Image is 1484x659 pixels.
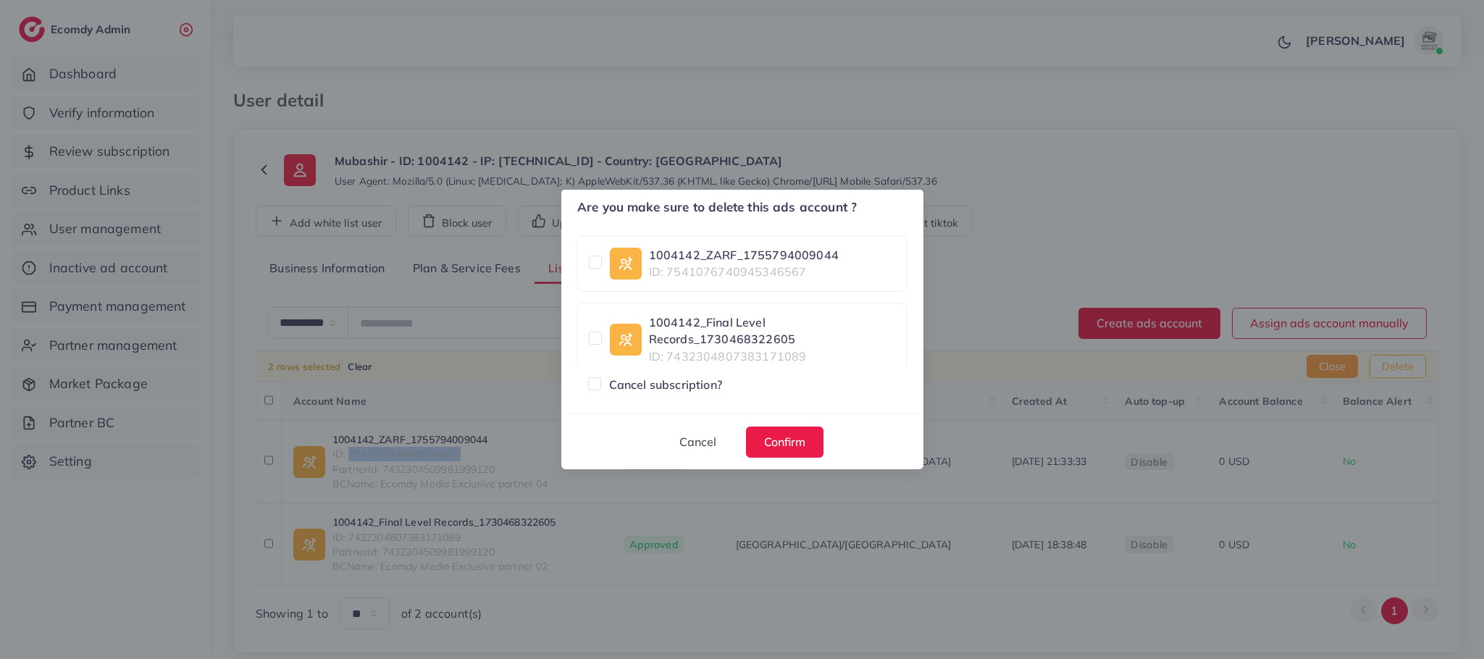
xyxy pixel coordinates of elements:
a: 1004142_Final Level Records_1730468322605 [649,314,895,348]
button: Cancel [661,427,734,458]
span: Confirm [764,435,805,449]
span: ID: 7432304807383171089 [649,348,895,365]
button: Confirm [746,427,823,458]
span: ID: 7541076740945346567 [649,264,839,280]
h5: Are you make sure to delete this ads account ? [577,198,857,217]
span: Cancel subscription? [609,377,722,393]
a: 1004142_ZARF_1755794009044 [649,247,839,264]
img: ic-ad-info.7fc67b75.svg [610,248,642,280]
img: ic-ad-info.7fc67b75.svg [610,324,642,356]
